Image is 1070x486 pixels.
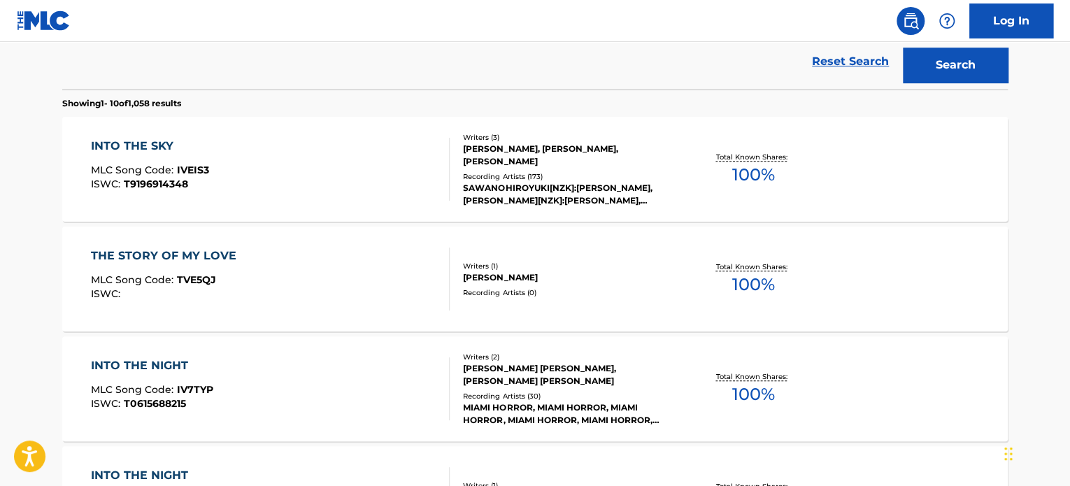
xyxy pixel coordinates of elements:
p: Total Known Shares: [715,371,790,382]
span: 100 % [732,162,774,187]
span: ISWC : [91,397,124,410]
a: INTO THE NIGHTMLC Song Code:IV7TYPISWC:T0615688215Writers (2)[PERSON_NAME] [PERSON_NAME], [PERSON... [62,336,1008,441]
div: THE STORY OF MY LOVE [91,248,243,264]
img: help [939,13,955,29]
span: 100 % [732,272,774,297]
button: Search [903,48,1008,83]
p: Total Known Shares: [715,152,790,162]
div: SAWANOHIROYUKI[NZK]:[PERSON_NAME], [PERSON_NAME][NZK]:[PERSON_NAME], [PERSON_NAME][NZK]:[PERSON_N... [463,182,674,207]
div: Drag [1004,433,1013,475]
span: T9196914348 [124,178,188,190]
div: Writers ( 3 ) [463,132,674,143]
div: Writers ( 2 ) [463,352,674,362]
div: [PERSON_NAME] [463,271,674,284]
span: IV7TYP [177,383,213,396]
p: Total Known Shares: [715,262,790,272]
div: INTO THE NIGHT [91,357,213,374]
div: MIAMI HORROR, MIAMI HORROR, MIAMI HORROR, MIAMI HORROR, MIAMI HORROR, MIAMI HORROR [463,401,674,427]
div: Recording Artists ( 173 ) [463,171,674,182]
span: MLC Song Code : [91,164,177,176]
a: INTO THE SKYMLC Song Code:IVEIS3ISWC:T9196914348Writers (3)[PERSON_NAME], [PERSON_NAME], [PERSON_... [62,117,1008,222]
img: MLC Logo [17,10,71,31]
span: ISWC : [91,287,124,300]
div: [PERSON_NAME], [PERSON_NAME], [PERSON_NAME] [463,143,674,168]
div: Recording Artists ( 30 ) [463,391,674,401]
p: Showing 1 - 10 of 1,058 results [62,97,181,110]
span: TVE5QJ [177,273,216,286]
div: [PERSON_NAME] [PERSON_NAME], [PERSON_NAME] [PERSON_NAME] [463,362,674,387]
span: ISWC : [91,178,124,190]
div: Help [933,7,961,35]
div: Writers ( 1 ) [463,261,674,271]
a: Public Search [897,7,925,35]
div: Recording Artists ( 0 ) [463,287,674,298]
span: MLC Song Code : [91,273,177,286]
img: search [902,13,919,29]
a: THE STORY OF MY LOVEMLC Song Code:TVE5QJISWC:Writers (1)[PERSON_NAME]Recording Artists (0)Total K... [62,227,1008,331]
div: INTO THE SKY [91,138,209,155]
span: IVEIS3 [177,164,209,176]
a: Reset Search [805,46,896,77]
span: T0615688215 [124,397,186,410]
span: MLC Song Code : [91,383,177,396]
span: 100 % [732,382,774,407]
div: INTO THE NIGHT [91,467,213,484]
iframe: Chat Widget [1000,419,1070,486]
a: Log In [969,3,1053,38]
